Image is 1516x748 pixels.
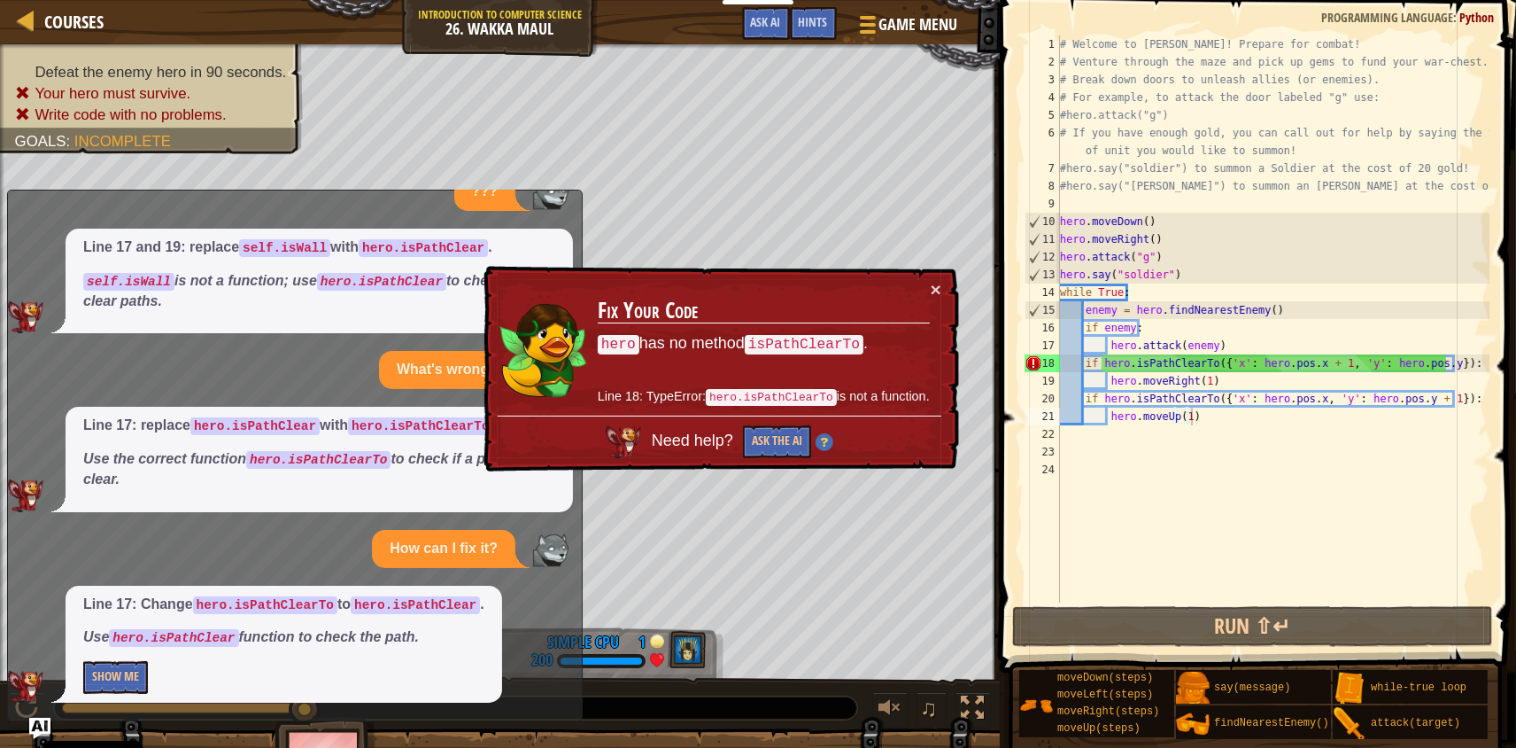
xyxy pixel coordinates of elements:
[359,239,488,257] code: hero.isPathClear
[628,631,646,647] div: 1
[1214,682,1290,694] span: say(message)
[1333,707,1366,741] img: portrait.png
[1025,106,1060,124] div: 5
[1025,425,1060,443] div: 22
[606,426,641,458] img: AI
[83,661,148,694] button: Show Me
[317,273,446,291] code: hero.isPathClear
[246,451,391,469] code: hero.isPathClearTo
[742,7,790,40] button: Ask AI
[745,335,863,355] code: isPathClearTo
[1321,9,1453,26] span: Programming language
[1025,213,1060,230] div: 10
[8,479,43,511] img: AI
[83,273,174,291] code: self.isWall
[931,280,941,299] button: ×
[1025,89,1060,106] div: 4
[652,432,738,449] span: Need help?
[547,631,619,654] div: Simple CPU
[35,10,104,34] a: Courses
[15,61,287,82] li: Defeat the enemy hero in 90 seconds.
[499,299,587,398] img: duck_zana.png
[598,332,930,355] p: has no method .
[397,360,498,380] p: What's wrong?
[193,596,337,614] code: hero.isPathClearTo
[1057,705,1159,718] span: moveRight(steps)
[1214,717,1329,729] span: findNearestEnemy()
[1025,160,1060,177] div: 7
[533,175,568,211] img: Player
[1025,443,1060,461] div: 23
[351,596,480,614] code: hero.isPathClear
[83,595,484,615] p: Line 17: Change to .
[1025,390,1060,408] div: 20
[1176,707,1210,741] img: portrait.png
[35,85,190,102] span: Your hero must survive.
[751,13,781,30] span: Ask AI
[1057,722,1141,735] span: moveUp(steps)
[920,695,938,721] span: ♫
[1025,284,1060,301] div: 14
[1025,35,1060,53] div: 1
[15,82,287,104] li: Your hero must survive.
[44,10,104,34] span: Courses
[239,239,330,257] code: self.isWall
[1025,301,1060,319] div: 15
[1025,248,1060,266] div: 12
[8,671,43,703] img: AI
[1453,9,1459,26] span: :
[598,299,930,323] h3: Fix Your Code
[1176,672,1210,705] img: portrait.png
[109,629,238,647] code: hero.isPathClear
[1025,319,1060,337] div: 16
[1025,71,1060,89] div: 3
[1025,177,1060,195] div: 8
[1025,124,1060,160] div: 6
[1025,408,1060,425] div: 21
[1025,337,1060,355] div: 17
[1025,266,1060,284] div: 13
[533,533,568,568] img: Player
[8,301,43,333] img: AI
[917,692,947,729] button: ♫
[472,182,498,202] p: ???
[1025,372,1060,390] div: 19
[1333,672,1366,705] img: portrait.png
[83,416,555,436] p: Line 17: replace with .
[390,539,498,559] p: How can I fix it?
[668,632,707,669] img: thang_avatar_frame.png
[1057,672,1153,684] span: moveDown(steps)
[1019,689,1053,722] img: portrait.png
[872,692,908,729] button: Adjust volume
[816,433,833,451] img: Hint
[83,629,419,644] em: Use function to check the path.
[879,13,958,36] span: Game Menu
[1025,461,1060,479] div: 24
[15,133,66,150] span: Goals
[598,335,639,355] code: hero
[35,64,286,81] span: Defeat the enemy hero in 90 seconds.
[955,692,991,729] button: Toggle fullscreen
[1371,717,1460,729] span: attack(target)
[29,718,50,739] button: Ask AI
[83,451,522,487] em: Use the correct function to check if a path is clear.
[1025,53,1060,71] div: 2
[706,389,837,406] code: hero.isPathClearTo
[1057,689,1153,701] span: moveLeft(steps)
[15,104,287,125] li: Write code with no problems.
[1459,9,1494,26] span: Python
[846,7,969,49] button: Game Menu
[1025,195,1060,213] div: 9
[799,13,828,30] span: Hints
[348,417,492,435] code: hero.isPathClearTo
[1012,606,1493,647] button: Run ⇧↵
[598,387,930,407] p: Line 18: TypeError: is not a function.
[66,133,74,150] span: :
[743,425,811,458] button: Ask the AI
[190,417,320,435] code: hero.isPathClear
[35,106,226,123] span: Write code with no problems.
[1025,230,1060,248] div: 11
[74,133,171,150] span: Incomplete
[1025,355,1060,372] div: 18
[83,238,555,258] p: Line 17 and 19: replace with .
